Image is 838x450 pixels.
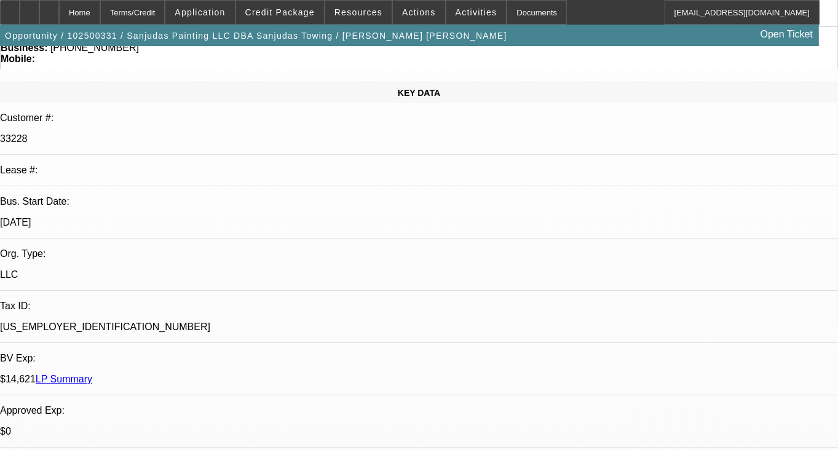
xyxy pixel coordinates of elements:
[1,53,35,64] strong: Mobile:
[36,374,92,384] a: LP Summary
[175,7,225,17] span: Application
[446,1,507,24] button: Activities
[325,1,392,24] button: Resources
[245,7,315,17] span: Credit Package
[756,24,818,45] a: Open Ticket
[334,7,382,17] span: Resources
[393,1,445,24] button: Actions
[402,7,436,17] span: Actions
[5,31,507,41] span: Opportunity / 102500331 / Sanjudas Painting LLC DBA Sanjudas Towing / [PERSON_NAME] [PERSON_NAME]
[236,1,324,24] button: Credit Package
[398,88,440,98] span: KEY DATA
[165,1,234,24] button: Application
[456,7,497,17] span: Activities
